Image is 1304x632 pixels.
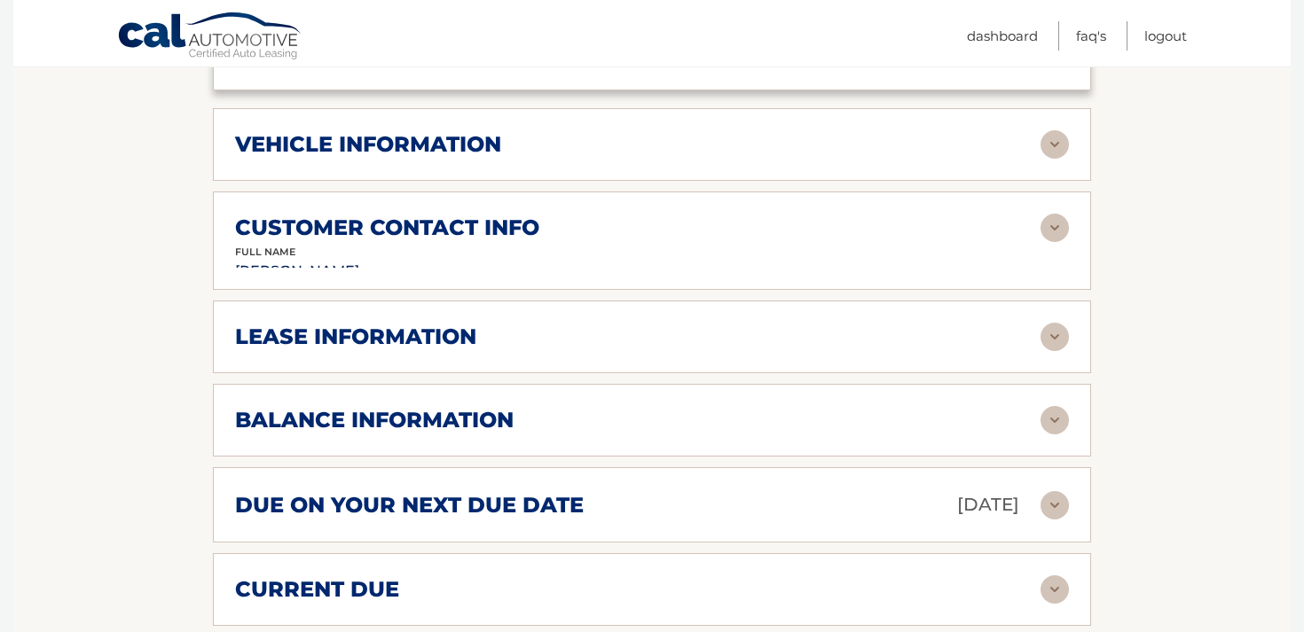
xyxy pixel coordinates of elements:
img: accordion-rest.svg [1041,575,1069,604]
img: accordion-rest.svg [1041,130,1069,159]
a: Cal Automotive [117,12,303,63]
h2: balance information [235,407,514,433]
img: accordion-rest.svg [1041,323,1069,351]
h2: vehicle information [235,131,501,158]
h2: customer contact info [235,215,539,241]
h2: current due [235,576,399,603]
a: FAQ's [1076,21,1106,51]
img: accordion-rest.svg [1041,214,1069,242]
span: full name [235,246,295,258]
a: Dashboard [967,21,1038,51]
a: Logout [1144,21,1187,51]
h2: due on your next due date [235,492,584,519]
p: [DATE] [957,489,1019,520]
img: accordion-rest.svg [1041,491,1069,519]
h2: lease information [235,324,476,350]
img: accordion-rest.svg [1041,406,1069,434]
p: [PERSON_NAME] [235,259,513,284]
